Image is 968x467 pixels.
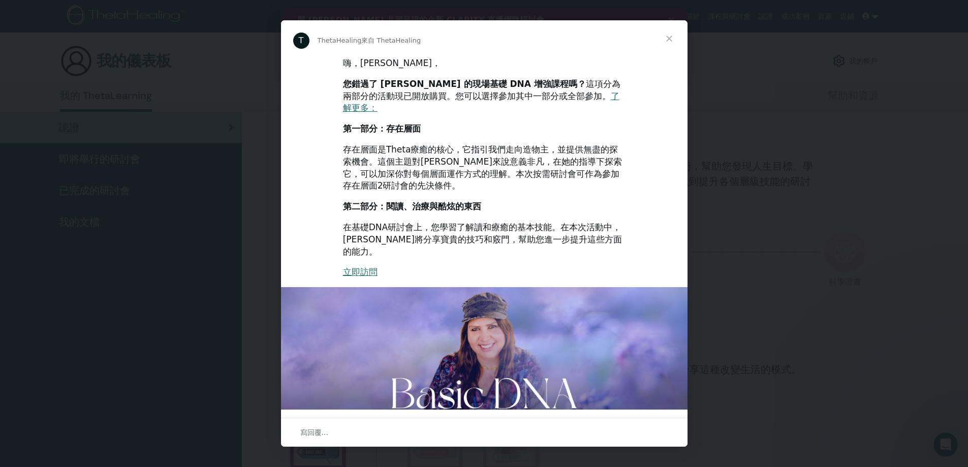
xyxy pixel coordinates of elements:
[343,222,622,257] font: 在基礎DNA研討會上，您學習了解讀和療癒的基本技能。在本次活動中，[PERSON_NAME]將分享寶貴的技巧和竅門，幫助您進一步提升這些方面的能力。
[387,9,397,15] div: 關閉
[24,38,54,47] font: Clarity
[318,37,362,44] font: ThetaHealing
[343,267,378,277] a: 立即訪問
[343,201,481,211] font: 第二部分：閱讀、治療與酷炫的東西
[81,48,260,57] font: ——如何理解它、活出它，並以此創造你的人生。
[343,79,586,89] font: 您錯過了 [PERSON_NAME] 的現場基礎 DNA 增強課程嗎？
[343,123,421,134] font: 第一部分：存在層面
[16,17,171,27] font: ——學習它。了解它。活出它。用它創造。
[16,27,57,37] font: 加入我們，
[16,7,263,17] font: 與 [PERSON_NAME] 共同呈現的全新 CLARITY 直播網路研討會
[20,66,69,74] font: 預留您的位置➜
[16,48,81,57] font: 能量的網路研討會
[343,144,622,191] font: 存在層面是Theta療癒的核心，它指引我們走向造物主，並提供無盡的探索機會。這個主題對[PERSON_NAME]來說意義非凡，在她的指導下探索它，可以加深你對每個層面運作方式的理解。本次按需研討...
[651,20,688,57] span: 關閉
[300,428,328,437] font: 寫回覆...
[343,79,620,101] font: 這項分為兩部分的活動現已開放購買。您可以選擇參加其中一部分或全部參加。
[343,58,441,68] font: 嗨，[PERSON_NAME]，
[281,418,688,447] div: 開啟對話並回复
[16,27,342,47] font: [DATE]上午 11:00（[GEOGRAPHIC_DATA]標準時間）！這是第一個完全專注於
[299,36,304,45] font: T
[16,64,73,76] a: 預留您的位置➜
[293,33,309,49] div: ThetaHealing 的個人資料圖片
[361,37,421,44] font: 來自 ThetaHealing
